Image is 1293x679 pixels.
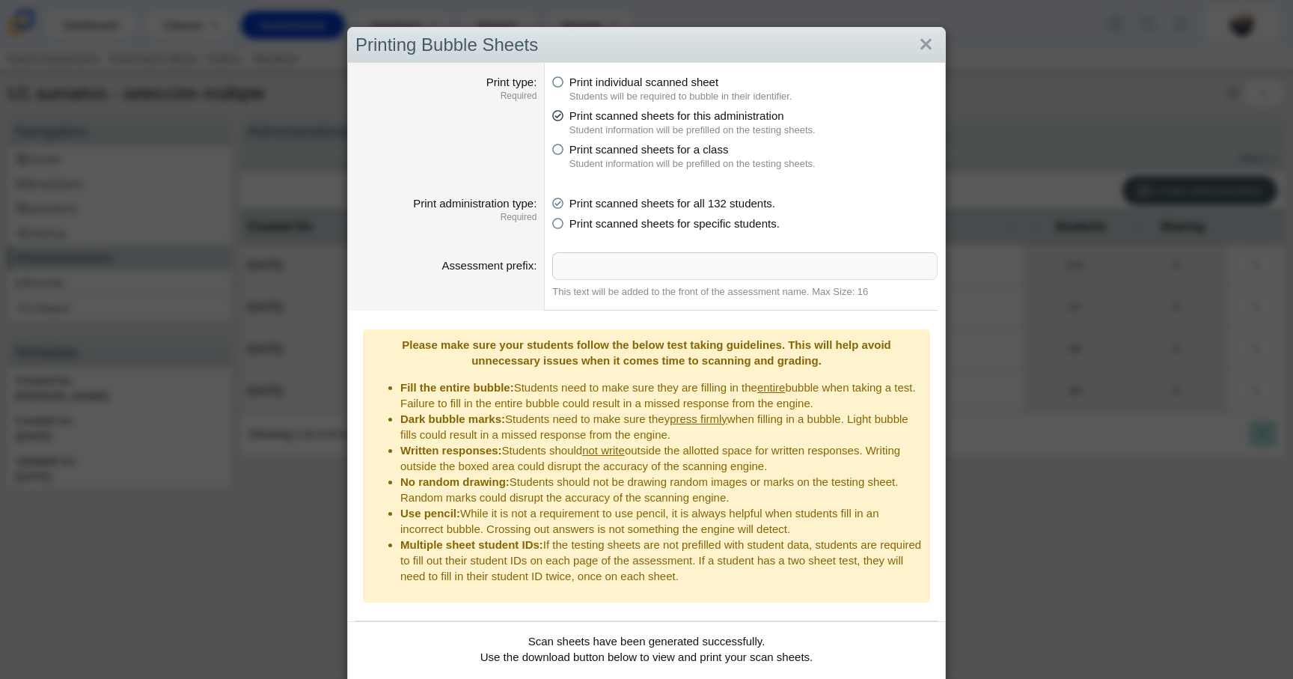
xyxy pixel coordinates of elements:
u: press firmly [670,412,727,425]
div: This text will be added to the front of the assessment name. Max Size: 16 [552,284,938,299]
b: Please make sure your students follow the below test taking guidelines. This will help avoid unne... [402,338,890,367]
li: Students should outside the allotted space for written responses. Writing outside the boxed area ... [400,442,923,474]
label: Assessment prefix [442,259,537,272]
b: No random drawing: [400,475,510,488]
li: Students should not be drawing random images or marks on the testing sheet. Random marks could di... [400,474,923,505]
div: Printing Bubble Sheets [348,28,945,63]
b: Fill the entire bubble: [400,381,514,394]
dfn: Required [355,211,537,224]
a: Close [914,32,938,58]
b: Use pencil: [400,507,460,520]
li: Students need to make sure they are filling in the bubble when taking a test. Failure to fill in ... [400,380,923,411]
li: Students need to make sure they when filling in a bubble. Light bubble fills could result in a mi... [400,411,923,442]
span: Print scanned sheets for specific students. [569,217,780,230]
span: Print individual scanned sheet [569,76,718,88]
label: Print type [486,76,537,88]
span: Print scanned sheets for all 132 students. [569,197,775,210]
li: While it is not a requirement to use pencil, it is always helpful when students fill in an incorr... [400,505,923,537]
b: Multiple sheet student IDs: [400,538,543,551]
span: Print scanned sheets for a class [569,143,729,156]
dfn: Required [355,90,537,103]
b: Written responses: [400,444,502,457]
span: Print scanned sheets for this administration [569,109,784,122]
dfn: Student information will be prefilled on the testing sheets. [569,124,938,137]
li: If the testing sheets are not prefilled with student data, students are required to fill out thei... [400,537,923,584]
dfn: Students will be required to bubble in their identifier. [569,90,938,103]
b: Dark bubble marks: [400,412,505,425]
u: entire [757,381,786,394]
u: not write [582,444,625,457]
dfn: Student information will be prefilled on the testing sheets. [569,157,938,171]
label: Print administration type [413,197,537,210]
